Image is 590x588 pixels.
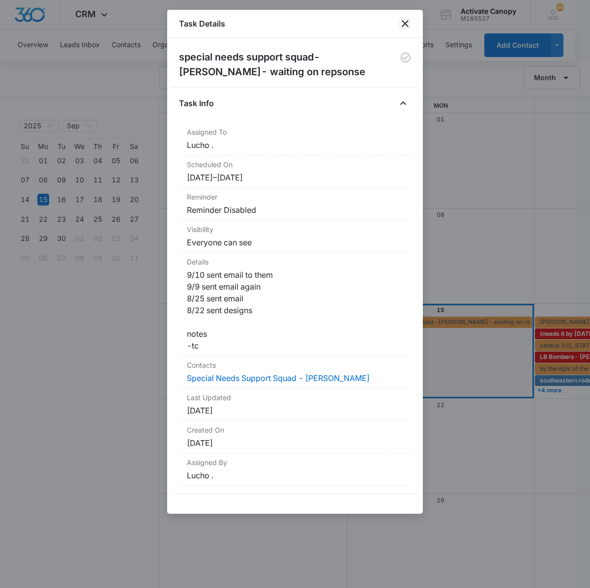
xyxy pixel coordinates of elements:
button: Close [395,95,411,111]
div: Scheduled On[DATE]–[DATE] [179,155,411,188]
dd: Lucho . [187,470,403,481]
a: Special Needs Support Squad - [PERSON_NAME] [187,373,370,383]
div: VisibilityEveryone can see [179,220,411,253]
div: Assigned ByLucho . [179,453,411,486]
dt: Assigned To [187,127,403,137]
h2: special needs support squad- [PERSON_NAME]- waiting on repsonse [179,50,401,79]
dt: Contacts [187,360,403,370]
dd: Reminder Disabled [187,204,403,216]
dd: [DATE] [187,405,403,416]
dd: Lucho . [187,139,403,151]
div: Created On[DATE] [179,421,411,453]
dt: Visibility [187,224,403,235]
button: close [399,18,411,29]
div: Details9/10 sent email to them 9/9 sent email again 8/25 sent email 8/22 sent designs notes -tc [179,253,411,356]
dt: Details [187,257,403,267]
dt: Last Updated [187,392,403,403]
dd: [DATE] [187,437,403,449]
dd: Everyone can see [187,236,403,248]
dt: Reminder [187,192,403,202]
div: Assigned ToLucho . [179,123,411,155]
h4: Task Info [179,97,214,109]
div: ReminderReminder Disabled [179,188,411,220]
dt: Scheduled On [187,159,403,170]
dt: Created On [187,425,403,435]
h1: Task Details [179,18,225,29]
div: ContactsSpecial Needs Support Squad - [PERSON_NAME] [179,356,411,388]
dd: 9/10 sent email to them 9/9 sent email again 8/25 sent email 8/22 sent designs notes -tc [187,269,403,352]
dd: [DATE] – [DATE] [187,172,403,183]
dt: Assigned By [187,457,403,468]
div: Last Updated[DATE] [179,388,411,421]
